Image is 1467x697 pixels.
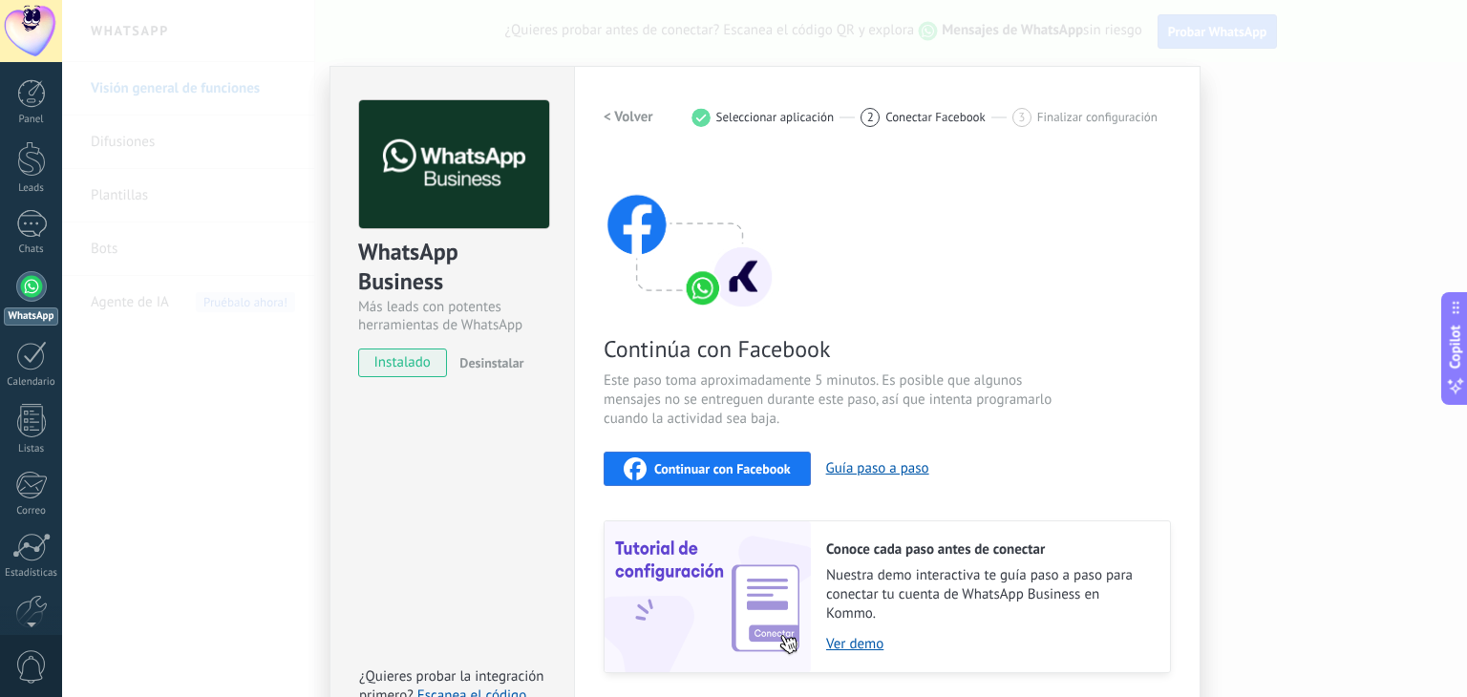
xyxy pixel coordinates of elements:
h2: < Volver [604,108,653,126]
button: < Volver [604,100,653,135]
div: Más leads con potentes herramientas de WhatsApp [358,298,546,334]
span: 2 [867,109,874,125]
h2: Conoce cada paso antes de conectar [826,540,1151,559]
span: Continuar con Facebook [654,462,791,475]
div: Leads [4,182,59,195]
div: Correo [4,505,59,517]
span: Continúa con Facebook [604,334,1058,364]
button: Desinstalar [452,348,523,377]
div: Estadísticas [4,567,59,580]
button: Continuar con Facebook [604,452,811,486]
img: connect with facebook [604,158,776,310]
img: logo_main.png [359,100,549,229]
span: Finalizar configuración [1037,110,1158,124]
span: Copilot [1446,326,1465,370]
span: Seleccionar aplicación [716,110,835,124]
span: Nuestra demo interactiva te guía paso a paso para conectar tu cuenta de WhatsApp Business en Kommo. [826,566,1151,623]
button: Guía paso a paso [826,459,929,477]
div: Panel [4,114,59,126]
a: Ver demo [826,635,1151,653]
span: Desinstalar [459,354,523,371]
div: Chats [4,243,59,256]
div: WhatsApp [4,307,58,326]
span: Conectar Facebook [885,110,986,124]
span: instalado [359,348,446,377]
span: Este paso toma aproximadamente 5 minutos. Es posible que algunos mensajes no se entreguen durante... [604,371,1058,429]
div: Listas [4,443,59,455]
span: 3 [1018,109,1025,125]
div: Calendario [4,376,59,389]
div: WhatsApp Business [358,237,546,298]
